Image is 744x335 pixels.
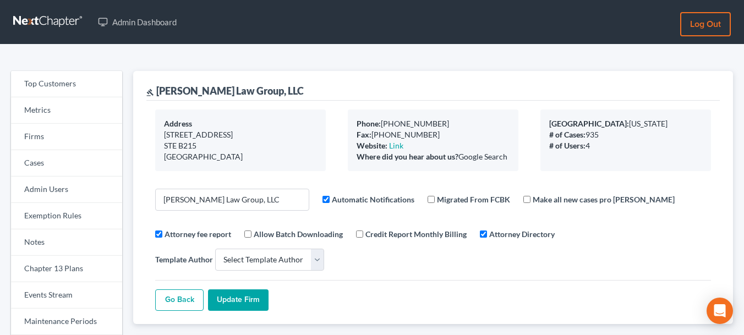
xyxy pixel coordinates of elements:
a: Log out [680,12,731,36]
b: # of Cases: [549,130,586,139]
input: Update Firm [208,289,269,311]
a: Link [389,141,403,150]
div: [STREET_ADDRESS] [164,129,317,140]
a: Cases [11,150,122,177]
div: [GEOGRAPHIC_DATA] [164,151,317,162]
div: 4 [549,140,702,151]
div: Open Intercom Messenger [707,298,733,324]
label: Allow Batch Downloading [254,228,343,240]
a: Metrics [11,97,122,124]
div: [PHONE_NUMBER] [357,129,510,140]
div: STE B215 [164,140,317,151]
label: Template Author [155,254,213,265]
b: Where did you hear about us? [357,152,458,161]
label: Credit Report Monthly Billing [365,228,467,240]
b: Address [164,119,192,128]
a: Admin Dashboard [92,12,182,32]
i: gavel [146,89,154,96]
b: Website: [357,141,387,150]
b: [GEOGRAPHIC_DATA]: [549,119,629,128]
label: Automatic Notifications [332,194,414,205]
a: Firms [11,124,122,150]
a: Maintenance Periods [11,309,122,335]
a: Exemption Rules [11,203,122,229]
a: Top Customers [11,71,122,97]
label: Make all new cases pro [PERSON_NAME] [533,194,675,205]
div: [US_STATE] [549,118,702,129]
a: Chapter 13 Plans [11,256,122,282]
b: Phone: [357,119,381,128]
div: Google Search [357,151,510,162]
a: Go Back [155,289,204,311]
label: Migrated From FCBK [437,194,510,205]
b: Fax: [357,130,371,139]
div: [PERSON_NAME] Law Group, LLC [146,84,304,97]
b: # of Users: [549,141,586,150]
div: 935 [549,129,702,140]
label: Attorney fee report [165,228,231,240]
a: Events Stream [11,282,122,309]
a: Notes [11,229,122,256]
div: [PHONE_NUMBER] [357,118,510,129]
a: Admin Users [11,177,122,203]
label: Attorney Directory [489,228,555,240]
